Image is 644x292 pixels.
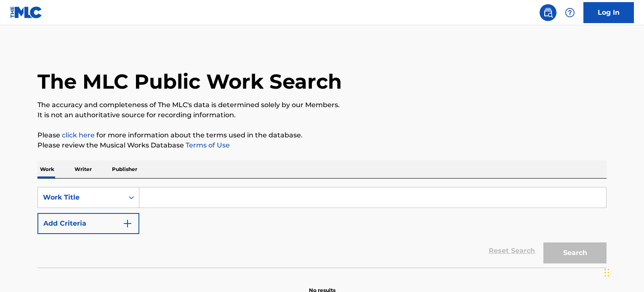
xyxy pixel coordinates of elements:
[184,141,230,149] a: Terms of Use
[37,160,57,178] p: Work
[37,69,342,94] h1: The MLC Public Work Search
[540,4,556,21] a: Public Search
[37,187,607,268] form: Search Form
[543,8,553,18] img: search
[604,260,609,285] div: Drag
[37,213,139,234] button: Add Criteria
[10,6,43,18] img: MLC Logo
[37,100,607,110] p: The accuracy and completeness of The MLC's data is determined solely by our Members.
[62,131,95,139] a: click here
[562,4,578,21] div: Help
[37,140,607,150] p: Please review the Musical Works Database
[72,160,94,178] p: Writer
[122,218,133,229] img: 9d2ae6d4665cec9f34b9.svg
[37,110,607,120] p: It is not an authoritative source for recording information.
[43,192,119,203] div: Work Title
[602,252,644,292] iframe: Chat Widget
[583,2,634,23] a: Log In
[37,130,607,140] p: Please for more information about the terms used in the database.
[109,160,140,178] p: Publisher
[565,8,575,18] img: help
